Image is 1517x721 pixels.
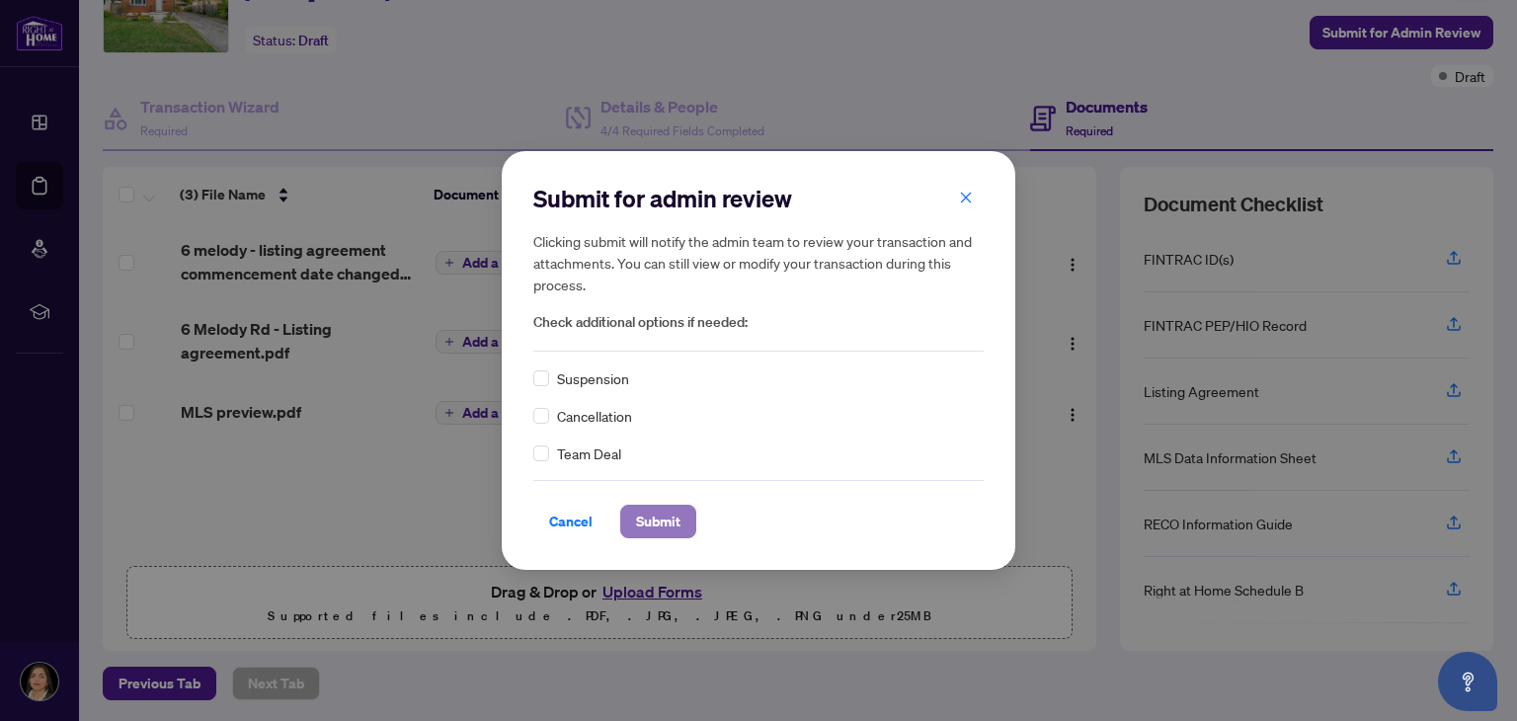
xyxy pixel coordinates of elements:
[533,230,984,295] h5: Clicking submit will notify the admin team to review your transaction and attachments. You can st...
[533,183,984,214] h2: Submit for admin review
[557,367,629,389] span: Suspension
[557,442,621,464] span: Team Deal
[636,506,680,537] span: Submit
[533,505,608,538] button: Cancel
[620,505,696,538] button: Submit
[1438,652,1497,711] button: Open asap
[557,405,632,427] span: Cancellation
[959,191,973,204] span: close
[549,506,593,537] span: Cancel
[533,311,984,334] span: Check additional options if needed:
